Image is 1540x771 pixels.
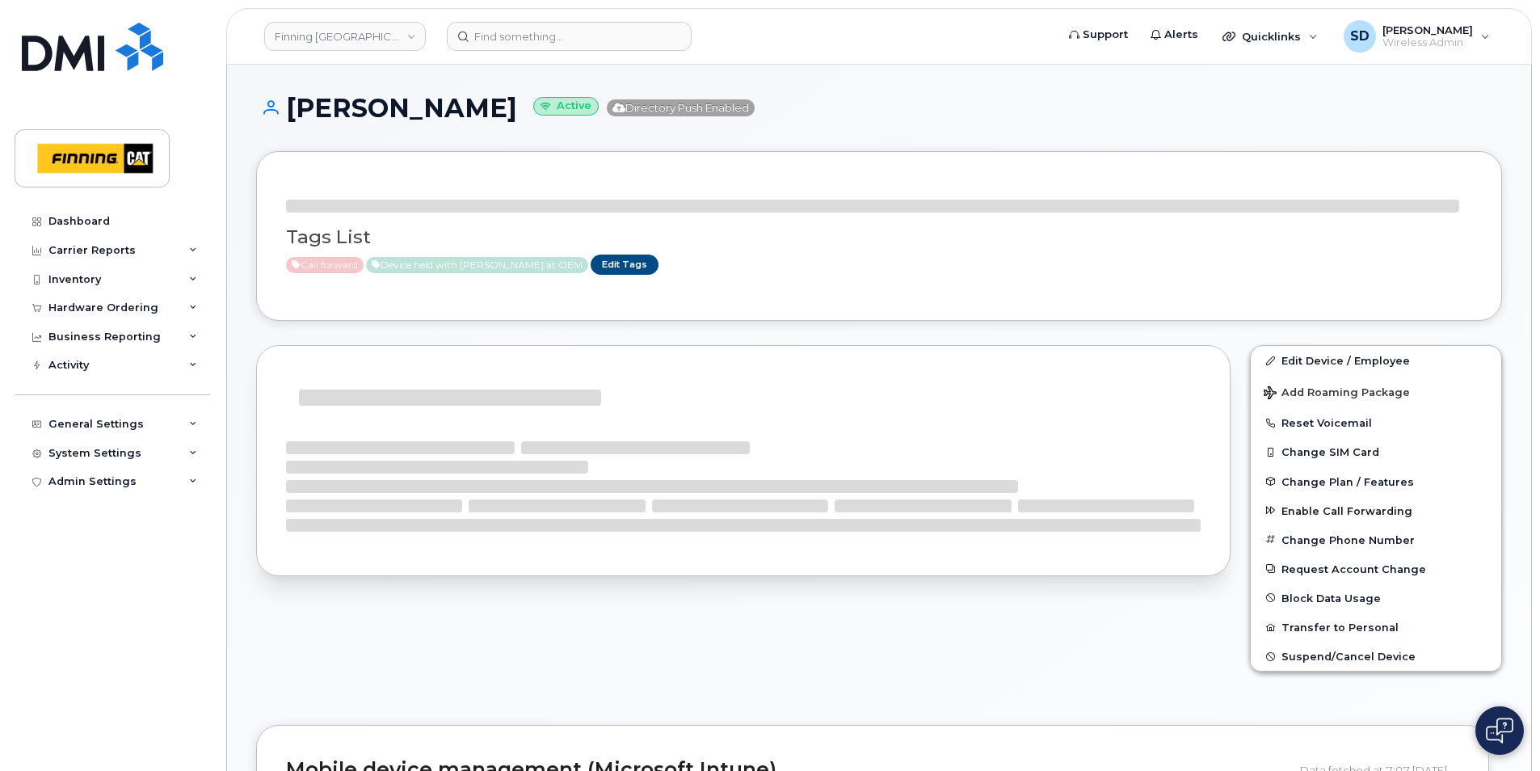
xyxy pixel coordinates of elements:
[1264,386,1410,402] span: Add Roaming Package
[1251,613,1501,642] button: Transfer to Personal
[366,257,588,273] span: Active
[1251,437,1501,466] button: Change SIM Card
[1281,504,1412,516] span: Enable Call Forwarding
[607,99,755,116] span: Directory Push Enabled
[1251,346,1501,375] a: Edit Device / Employee
[1486,718,1513,744] img: Open chat
[1281,651,1416,663] span: Suspend/Cancel Device
[1281,475,1414,487] span: Change Plan / Features
[1251,642,1501,671] button: Suspend/Cancel Device
[533,97,599,116] small: Active
[256,94,1502,122] h1: [PERSON_NAME]
[1251,554,1501,584] button: Request Account Change
[591,255,658,275] a: Edit Tags
[1251,375,1501,408] button: Add Roaming Package
[1251,584,1501,613] button: Block Data Usage
[1251,496,1501,525] button: Enable Call Forwarding
[1251,408,1501,437] button: Reset Voicemail
[1251,525,1501,554] button: Change Phone Number
[1251,467,1501,496] button: Change Plan / Features
[286,227,1472,247] h3: Tags List
[286,257,364,273] span: Active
